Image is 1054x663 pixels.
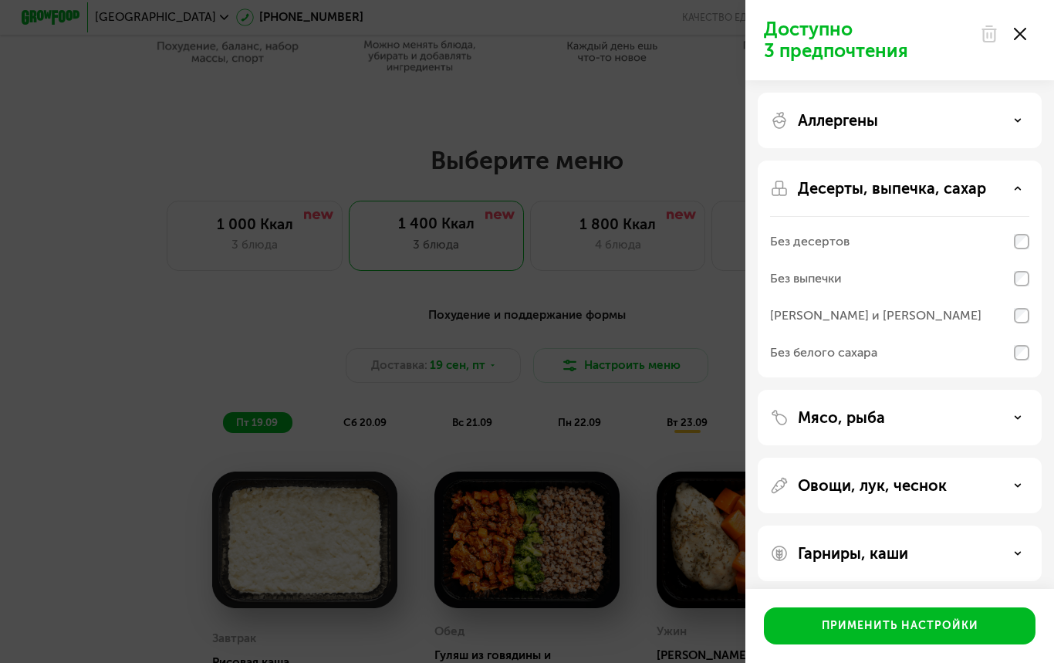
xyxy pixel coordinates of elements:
button: Применить настройки [764,607,1035,644]
p: Доступно 3 предпочтения [764,19,971,62]
p: Аллергены [798,111,878,130]
div: [PERSON_NAME] и [PERSON_NAME] [770,306,981,325]
div: Без десертов [770,232,850,251]
p: Гарниры, каши [798,544,908,563]
p: Овощи, лук, чеснок [798,476,947,495]
div: Без белого сахара [770,343,877,362]
div: Без выпечки [770,269,842,288]
p: Мясо, рыба [798,408,885,427]
p: Десерты, выпечка, сахар [798,179,986,198]
div: Применить настройки [822,618,978,634]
